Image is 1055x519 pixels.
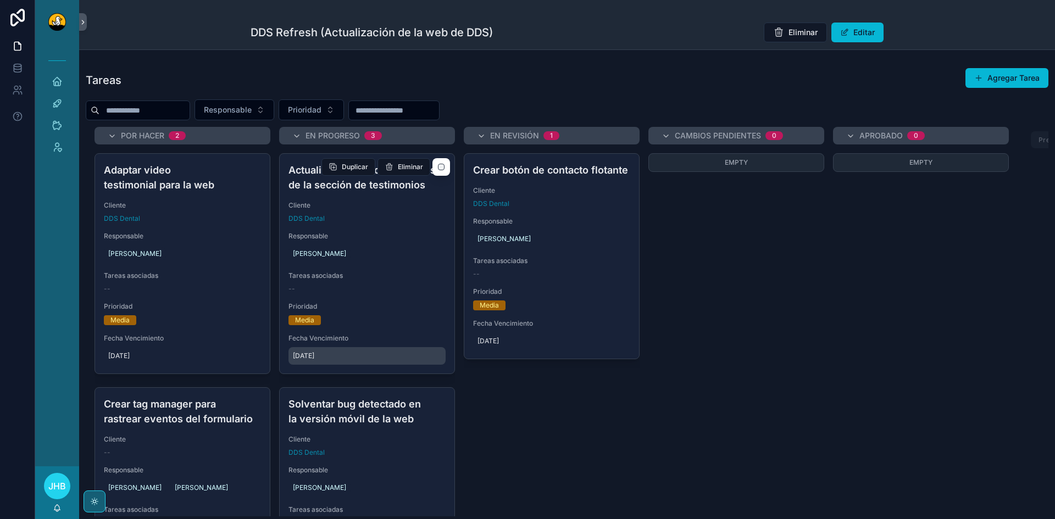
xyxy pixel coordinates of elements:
[104,466,261,475] span: Responsable
[377,158,430,176] button: Eliminar
[104,247,166,260] a: [PERSON_NAME]
[104,271,261,280] span: Tareas asociadas
[764,23,827,42] button: Eliminar
[104,214,140,223] a: DDS Dental
[473,217,630,226] span: Responsable
[473,163,630,177] h4: Crear botón de contacto flotante
[175,131,179,140] div: 2
[473,199,509,208] a: DDS Dental
[321,158,375,176] button: Duplicar
[480,300,499,310] div: Media
[104,232,261,241] span: Responsable
[550,131,553,140] div: 1
[293,483,346,492] span: [PERSON_NAME]
[288,334,446,343] span: Fecha Vencimiento
[279,99,344,120] button: Select Button
[914,131,918,140] div: 0
[104,334,261,343] span: Fecha Vencimiento
[288,104,321,115] span: Prioridad
[288,302,446,311] span: Prioridad
[104,163,261,192] h4: Adaptar video testimonial para la web
[288,505,446,514] span: Tareas asociadas
[175,483,228,492] span: [PERSON_NAME]
[295,315,314,325] div: Media
[675,130,761,141] span: Cambios Pendientes
[108,351,257,360] span: [DATE]
[293,249,346,258] span: [PERSON_NAME]
[909,158,932,166] span: Empty
[288,214,325,223] a: DDS Dental
[204,104,252,115] span: Responsable
[293,351,441,360] span: [DATE]
[288,448,325,457] a: DDS Dental
[288,466,446,475] span: Responsable
[35,44,79,171] div: scrollable content
[110,315,130,325] div: Media
[104,201,261,210] span: Cliente
[95,153,270,374] a: Adaptar video testimonial para la webClienteDDS DentalResponsable[PERSON_NAME]Tareas asociadas--P...
[473,256,630,265] span: Tareas asociadas
[288,201,446,210] span: Cliente
[279,153,455,374] a: Actualizar galería de imágenes de la sección de testimoniosClienteDDS DentalResponsable[PERSON_NA...
[288,271,446,280] span: Tareas asociadas
[48,479,66,493] span: JHB
[473,287,630,296] span: Prioridad
[859,130,903,141] span: Aprobado
[477,235,531,243] span: [PERSON_NAME]
[251,25,493,40] h1: DDS Refresh (Actualización de la web de DDS)
[398,163,423,171] span: Eliminar
[725,158,748,166] span: Empty
[86,72,121,88] h1: Tareas
[121,130,164,141] span: Por Hacer
[965,68,1048,88] button: Agregar Tarea
[371,131,375,140] div: 3
[789,27,818,38] span: Eliminar
[288,163,446,192] h4: Actualizar galería de imágenes de la sección de testimonios
[473,319,630,328] span: Fecha Vencimiento
[831,23,884,42] button: Editar
[288,247,351,260] a: [PERSON_NAME]
[288,232,446,241] span: Responsable
[288,481,351,494] a: [PERSON_NAME]
[473,270,480,278] span: --
[473,232,535,245] a: [PERSON_NAME]
[288,435,446,444] span: Cliente
[108,249,162,258] span: [PERSON_NAME]
[170,481,232,494] a: [PERSON_NAME]
[48,13,66,31] img: App logo
[108,483,162,492] span: [PERSON_NAME]
[104,448,110,457] span: --
[473,186,630,195] span: Cliente
[772,131,776,140] div: 0
[288,284,295,293] span: --
[306,130,360,141] span: En Progreso
[104,397,261,426] h4: Crear tag manager para rastrear eventos del formulario
[104,481,166,494] a: [PERSON_NAME]
[288,397,446,426] h4: Solventar bug detectado en la versión móvil de la web
[342,163,368,171] span: Duplicar
[477,337,626,345] span: [DATE]
[104,284,110,293] span: --
[104,302,261,311] span: Prioridad
[104,435,261,444] span: Cliente
[195,99,274,120] button: Select Button
[490,130,539,141] span: En Revisión
[464,153,640,359] a: Crear botón de contacto flotanteClienteDDS DentalResponsable[PERSON_NAME]Tareas asociadas--Priori...
[104,505,261,514] span: Tareas asociadas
